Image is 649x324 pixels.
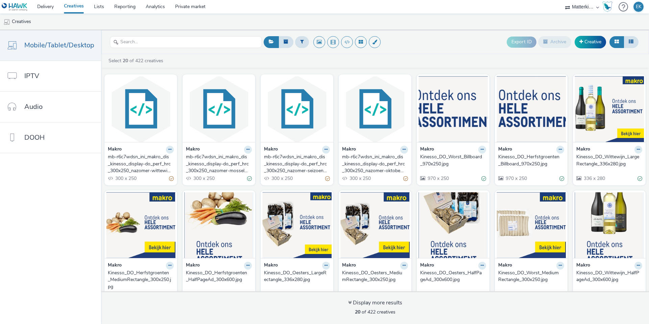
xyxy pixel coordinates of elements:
a: Kinesso_DO_Herfstgroenten_Billboard_970x250.jpg [498,154,564,167]
img: Kinesso_DO_Herfstgroenten_HalfPageAd_300x600.jpg visual [184,192,254,258]
div: Kinesso_DO_Wittewijn_LargeRectangle_336x280.jpg [576,154,640,167]
div: mb-r6c7wdsn_ini_makro_dis_kinesso_display-do_perf_hrc_300x250_nazomer-oktoberfest_tag:D428237123 [342,154,405,174]
a: mb-r6c7wdsn_ini_makro_dis_kinesso_display-do_perf_hrc_300x250_nazomer-seizoensgroente_tag:D428239046 [264,154,330,174]
img: Kinesso_DO_Wittewijn_HalfPageAd_300x600.jpg visual [575,192,644,258]
div: Valid [247,175,252,182]
span: 970 x 250 [505,175,527,182]
strong: 20 [123,57,128,64]
a: Kinesso_DO_Oesters_HalfPageAd_300x600.jpg [420,270,486,283]
input: Search... [110,36,262,48]
img: Hawk Academy [602,1,612,12]
strong: Makro [498,262,512,270]
div: Valid [638,175,642,182]
img: mb-r6c7wdsn_ini_makro_dis_kinesso_display-do_perf_hrc_300x250_nazomer-oktoberfest_tag:D428237123 ... [340,76,410,142]
span: IPTV [24,71,39,81]
img: Kinesso_DO_Herfstgroenten_MediumRectangle_300x250.jpg visual [106,192,175,258]
a: Kinesso_DO_Worst_MediumRectangle_300x250.jpg [498,270,564,283]
div: Kinesso_DO_Oesters_MediumRectangle_300x250.jpg [342,270,405,283]
div: Valid [481,291,486,298]
img: Kinesso_DO_Oesters_HalfPageAd_300x600.jpg visual [418,192,488,258]
span: 300 x 250 [115,175,137,182]
img: undefined Logo [2,3,28,11]
img: Kinesso_DO_Worst_MediumRectangle_300x250.jpg visual [497,192,566,258]
div: Kinesso_DO_Herfstgroenten_HalfPageAd_300x600.jpg [186,270,249,283]
img: mb-r6c7wdsn_ini_makro_dis_kinesso_display-do_perf_hrc_300x250_nazomer-seizoensgroente_tag:D428239... [262,76,332,142]
div: Partially valid [169,175,174,182]
div: Valid [638,291,642,298]
div: Partially valid [325,175,330,182]
a: Kinesso_DO_Worst_Billboard_970x250.jpg [420,154,486,167]
a: Kinesso_DO_Herfstgroenten_MediumRectangle_300x250.jpg [108,270,174,290]
strong: 20 [355,309,360,315]
div: Valid [325,291,330,298]
img: Kinesso_DO_Herfstgroenten_Billboard_970x250.jpg visual [497,76,566,142]
strong: Makro [264,146,278,154]
button: Table [624,36,639,48]
img: mobile [3,19,10,25]
strong: Makro [576,146,590,154]
a: mb-r6c7wdsn_ini_makro_dis_kinesso_display-do_perf_hrc_300x250_nazomer-mosseloester_tag:D428622435 [186,154,252,174]
span: 300 x 250 [349,175,371,182]
strong: Makro [186,262,200,270]
img: Kinesso_DO_Oesters_MediumRectangle_300x250.jpg visual [340,192,410,258]
span: 970 x 250 [427,175,449,182]
strong: Makro [108,146,122,154]
div: Kinesso_DO_Wittewijn_HalfPageAd_300x600.jpg [576,270,640,283]
strong: Makro [342,262,356,270]
a: Kinesso_DO_Wittewijn_HalfPageAd_300x600.jpg [576,270,642,283]
strong: Makro [264,262,278,270]
strong: Makro [420,262,434,270]
a: mb-r6c7wdsn_ini_makro_dis_kinesso_display-do_perf_hrc_300x250_nazomer-oktoberfest_tag:D428237123 [342,154,408,174]
div: mb-r6c7wdsn_ini_makro_dis_kinesso_display-do_perf_hrc_300x250_nazomer-seizoensgroente_tag:D428239046 [264,154,327,174]
div: Partially valid [403,175,408,182]
strong: Makro [576,262,590,270]
a: Hawk Academy [602,1,615,12]
div: Kinesso_DO_Worst_Billboard_970x250.jpg [420,154,483,167]
div: Valid [169,291,174,298]
img: mb-r6c7wdsn_ini_makro_dis_kinesso_display-do_perf_hrc_300x250_nazomer-mosseloester_tag:D428622435... [184,76,254,142]
strong: Makro [186,146,200,154]
span: 300 x 250 [271,175,293,182]
div: EK [636,2,642,12]
button: Grid [609,36,624,48]
div: Valid [481,175,486,182]
img: Kinesso_DO_Wittewijn_LargeRectangle_336x280.jpg visual [575,76,644,142]
div: mb-r6c7wdsn_ini_makro_dis_kinesso_display-do_perf_hrc_300x250_nazomer-mosseloester_tag:D428622435 [186,154,249,174]
span: DOOH [24,133,45,142]
div: Valid [247,291,252,298]
a: mb-r6c7wdsn_ini_makro_dis_kinesso_display-do_perf_hrc_300x250_nazomer-wittewijn_tag:D428622447 [108,154,174,174]
span: of 422 creatives [355,309,395,315]
div: Display more results [348,299,402,307]
div: Kinesso_DO_Herfstgroenten_Billboard_970x250.jpg [498,154,561,167]
strong: Makro [420,146,434,154]
div: Valid [559,175,564,182]
div: Kinesso_DO_Oesters_HalfPageAd_300x600.jpg [420,270,483,283]
strong: Makro [498,146,512,154]
a: Kinesso_DO_Oesters_MediumRectangle_300x250.jpg [342,270,408,283]
img: Kinesso_DO_Worst_Billboard_970x250.jpg visual [418,76,488,142]
div: Kinesso_DO_Herfstgroenten_MediumRectangle_300x250.jpg [108,270,171,290]
div: Valid [403,291,408,298]
span: Audio [24,102,43,112]
a: Creative [575,36,606,48]
button: Export ID [507,37,536,47]
strong: Makro [342,146,356,154]
div: Kinesso_DO_Worst_MediumRectangle_300x250.jpg [498,270,561,283]
span: 300 x 250 [193,175,215,182]
div: Kinesso_DO_Oesters_LargeRectangle_336x280.jpg [264,270,327,283]
a: Kinesso_DO_Herfstgroenten_HalfPageAd_300x600.jpg [186,270,252,283]
span: Mobile/Tablet/Desktop [24,40,94,50]
div: Valid [559,291,564,298]
a: Kinesso_DO_Oesters_LargeRectangle_336x280.jpg [264,270,330,283]
div: mb-r6c7wdsn_ini_makro_dis_kinesso_display-do_perf_hrc_300x250_nazomer-wittewijn_tag:D428622447 [108,154,171,174]
span: 336 x 280 [583,175,605,182]
strong: Makro [108,262,122,270]
a: Kinesso_DO_Wittewijn_LargeRectangle_336x280.jpg [576,154,642,167]
button: Archive [538,36,571,48]
img: mb-r6c7wdsn_ini_makro_dis_kinesso_display-do_perf_hrc_300x250_nazomer-wittewijn_tag:D428622447 vi... [106,76,175,142]
img: Kinesso_DO_Oesters_LargeRectangle_336x280.jpg visual [262,192,332,258]
a: Select of 422 creatives [108,57,166,64]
